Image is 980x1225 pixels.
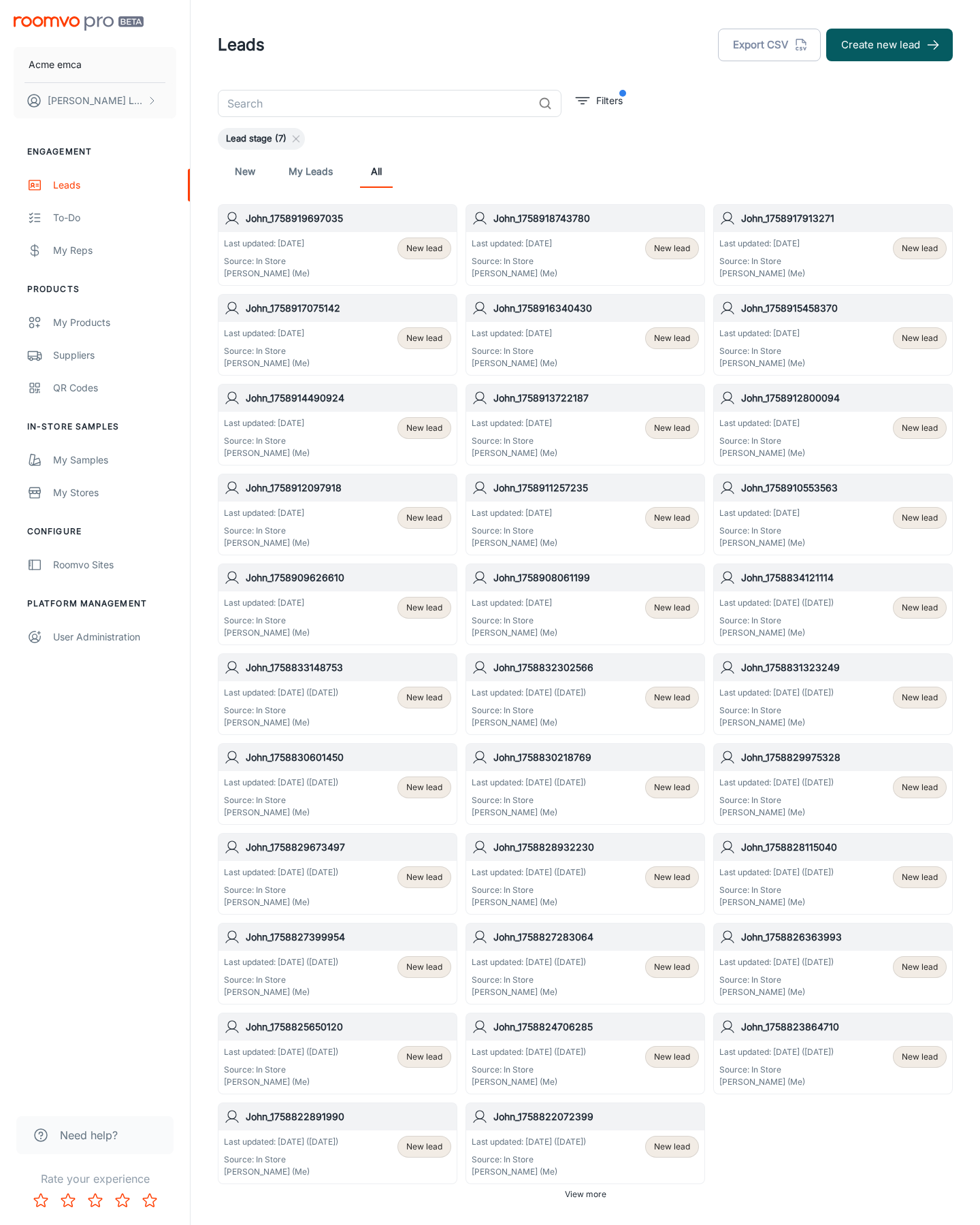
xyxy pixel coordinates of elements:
p: [PERSON_NAME] (Me) [224,357,310,370]
a: John_1758911257235Last updated: [DATE]Source: In Store[PERSON_NAME] (Me)New lead [465,474,705,555]
p: [PERSON_NAME] (Me) [224,806,338,819]
h6: John_1758830601450 [246,750,451,765]
a: John_1758833148753Last updated: [DATE] ([DATE])Source: In Store[PERSON_NAME] (Me)New lead [218,653,457,735]
span: Need help? [60,1127,118,1143]
span: New lead [406,1141,442,1153]
p: [PERSON_NAME] (Me) [719,896,834,909]
p: Source: In Store [472,794,586,806]
a: John_1758823864710Last updated: [DATE] ([DATE])Source: In Store[PERSON_NAME] (Me)New lead [713,1013,953,1094]
p: Last updated: [DATE] ([DATE]) [472,866,586,879]
p: Last updated: [DATE] ([DATE]) [719,1046,834,1058]
a: John_1758827283064Last updated: [DATE] ([DATE])Source: In Store[PERSON_NAME] (Me)New lead [465,923,705,1004]
p: Last updated: [DATE] [719,417,805,429]
span: New lead [406,961,442,973]
h6: John_1758910553563 [741,480,947,495]
p: [PERSON_NAME] (Me) [719,627,834,639]
p: [PERSON_NAME] (Me) [224,717,338,729]
span: New lead [654,332,690,344]
p: Last updated: [DATE] ([DATE]) [472,1136,586,1148]
a: All [360,155,393,188]
span: New lead [406,1051,442,1063]
a: John_1758828115040Last updated: [DATE] ([DATE])Source: In Store[PERSON_NAME] (Me)New lead [713,833,953,915]
span: New lead [654,242,690,255]
p: [PERSON_NAME] (Me) [472,1076,586,1088]
span: New lead [654,1051,690,1063]
h6: John_1758829673497 [246,840,451,855]
p: Source: In Store [472,615,557,627]
p: Source: In Store [224,974,338,986]
span: New lead [406,781,442,794]
span: New lead [654,512,690,524]
a: John_1758829673497Last updated: [DATE] ([DATE])Source: In Store[PERSON_NAME] (Me)New lead [218,833,457,915]
p: [PERSON_NAME] (Me) [719,447,805,459]
p: Source: In Store [719,525,805,537]
a: John_1758910553563Last updated: [DATE]Source: In Store[PERSON_NAME] (Me)New lead [713,474,953,555]
p: Source: In Store [719,435,805,447]
p: [PERSON_NAME] (Me) [472,896,586,909]
h6: John_1758911257235 [493,480,699,495]
a: John_1758909626610Last updated: [DATE]Source: In Store[PERSON_NAME] (Me)New lead [218,563,457,645]
p: Last updated: [DATE] ([DATE]) [224,777,338,789]
button: View more [559,1184,612,1205]
p: Source: In Store [224,255,310,267]
a: John_1758912097918Last updated: [DATE]Source: In Store[PERSON_NAME] (Me)New lead [218,474,457,555]
span: New lead [406,242,442,255]
div: User Administration [53,630,176,644]
span: New lead [654,691,690,704]
input: Search [218,90,533,117]
a: John_1758914490924Last updated: [DATE]Source: In Store[PERSON_NAME] (Me)New lead [218,384,457,465]
a: John_1758829975328Last updated: [DATE] ([DATE])Source: In Store[PERSON_NAME] (Me)New lead [713,743,953,825]
h6: John_1758822891990 [246,1109,451,1124]
h6: John_1758915458370 [741,301,947,316]
h6: John_1758830218769 [493,750,699,765]
img: Roomvo PRO Beta [14,16,144,31]
p: Last updated: [DATE] ([DATE]) [472,777,586,789]
a: John_1758908061199Last updated: [DATE]Source: In Store[PERSON_NAME] (Me)New lead [465,563,705,645]
span: New lead [902,781,938,794]
span: New lead [654,1141,690,1153]
span: New lead [654,602,690,614]
p: Last updated: [DATE] ([DATE]) [719,597,834,609]
span: New lead [902,691,938,704]
p: Source: In Store [224,884,338,896]
a: New [229,155,261,188]
p: Source: In Store [224,794,338,806]
h6: John_1758914490924 [246,391,451,406]
div: Roomvo Sites [53,557,176,572]
p: Source: In Store [472,345,557,357]
a: John_1758831323249Last updated: [DATE] ([DATE])Source: In Store[PERSON_NAME] (Me)New lead [713,653,953,735]
h6: John_1758827399954 [246,930,451,945]
p: Source: In Store [472,704,586,717]
a: John_1758830218769Last updated: [DATE] ([DATE])Source: In Store[PERSON_NAME] (Me)New lead [465,743,705,825]
a: John_1758834121114Last updated: [DATE] ([DATE])Source: In Store[PERSON_NAME] (Me)New lead [713,563,953,645]
div: My Products [53,315,176,330]
span: New lead [654,422,690,434]
a: John_1758912800094Last updated: [DATE]Source: In Store[PERSON_NAME] (Me)New lead [713,384,953,465]
a: John_1758822072399Last updated: [DATE] ([DATE])Source: In Store[PERSON_NAME] (Me)New lead [465,1102,705,1184]
p: Last updated: [DATE] [472,507,557,519]
p: [PERSON_NAME] (Me) [472,717,586,729]
p: Last updated: [DATE] ([DATE]) [224,866,338,879]
p: [PERSON_NAME] (Me) [472,986,586,998]
a: My Leads [289,155,333,188]
p: Rate your experience [11,1171,179,1187]
p: [PERSON_NAME] (Me) [719,986,834,998]
p: Source: In Store [224,704,338,717]
a: John_1758917913271Last updated: [DATE]Source: In Store[PERSON_NAME] (Me)New lead [713,204,953,286]
p: Source: In Store [472,1064,586,1076]
p: [PERSON_NAME] (Me) [719,267,805,280]
p: Filters [596,93,623,108]
button: [PERSON_NAME] Leaptools [14,83,176,118]
div: My Samples [53,453,176,468]
h6: John_1758831323249 [741,660,947,675]
button: Rate 2 star [54,1187,82,1214]
h6: John_1758824706285 [493,1019,699,1034]
p: Last updated: [DATE] ([DATE]) [224,1136,338,1148]
a: John_1758918743780Last updated: [DATE]Source: In Store[PERSON_NAME] (Me)New lead [465,204,705,286]
a: John_1758916340430Last updated: [DATE]Source: In Store[PERSON_NAME] (Me)New lead [465,294,705,376]
p: Source: In Store [472,255,557,267]
button: Create new lead [826,29,953,61]
p: [PERSON_NAME] (Me) [472,1166,586,1178]
a: John_1758830601450Last updated: [DATE] ([DATE])Source: In Store[PERSON_NAME] (Me)New lead [218,743,457,825]
span: New lead [654,781,690,794]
